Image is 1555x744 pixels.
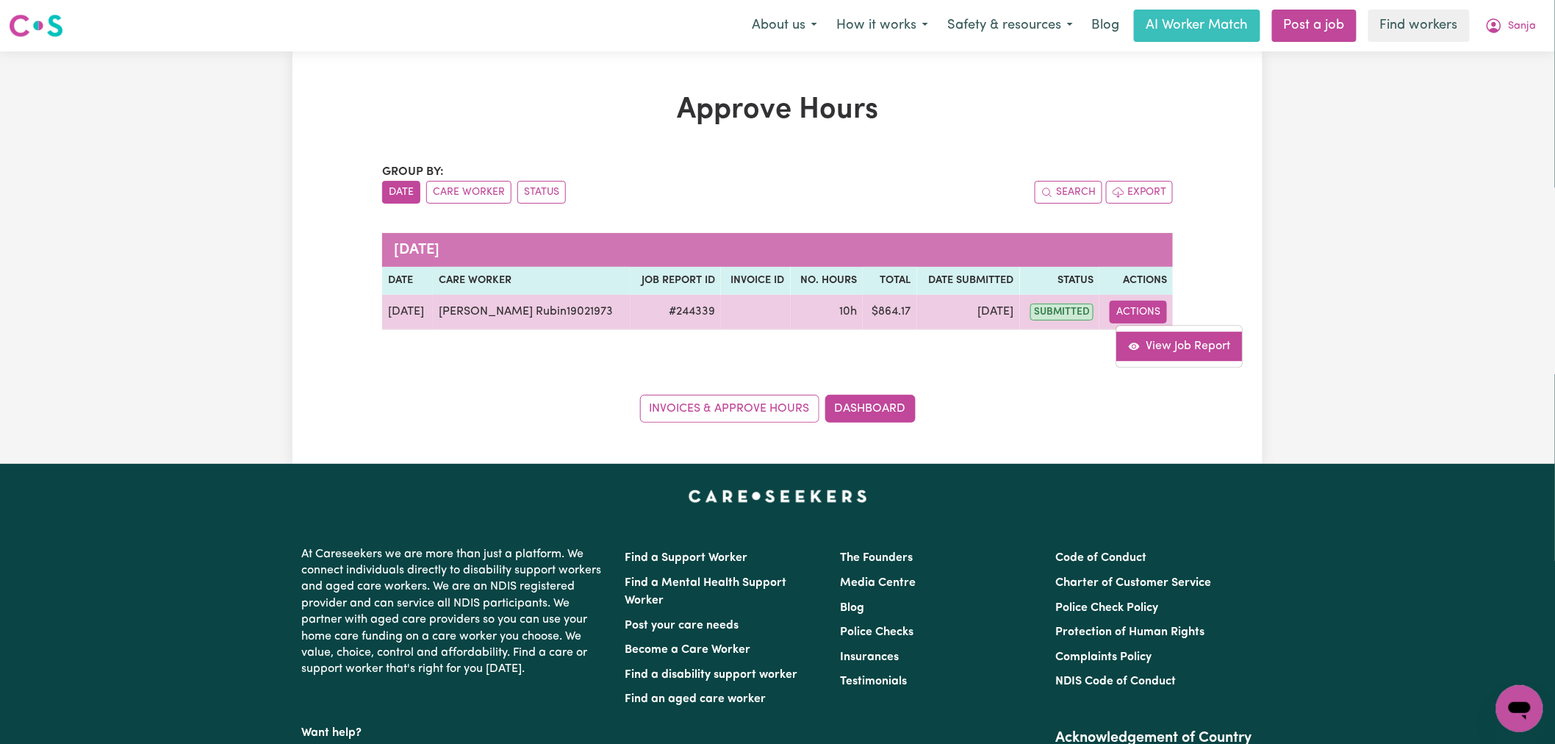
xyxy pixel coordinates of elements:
a: AI Worker Match [1134,10,1260,42]
button: Search [1035,181,1102,204]
button: Export [1106,181,1173,204]
h1: Approve Hours [382,93,1173,128]
a: Complaints Policy [1056,651,1152,663]
td: [DATE] [917,295,1020,330]
p: Want help? [301,719,607,741]
iframe: Button to launch messaging window [1496,685,1543,732]
p: At Careseekers we are more than just a platform. We connect individuals directly to disability su... [301,540,607,684]
a: Charter of Customer Service [1056,577,1212,589]
th: Status [1020,267,1099,295]
td: [PERSON_NAME] Rubin19021973 [433,295,631,330]
a: NDIS Code of Conduct [1056,676,1177,687]
th: Invoice ID [721,267,791,295]
span: 10 hours [839,306,857,318]
a: Careseekers logo [9,9,63,43]
button: How it works [827,10,938,41]
button: sort invoices by care worker [426,181,511,204]
th: Actions [1099,267,1173,295]
a: Police Check Policy [1056,602,1159,614]
a: Invoices & Approve Hours [640,395,819,423]
a: View job report 244339 [1117,332,1243,361]
a: Code of Conduct [1056,552,1147,564]
a: Find an aged care worker [625,693,766,705]
th: Total [863,267,916,295]
a: Testimonials [840,676,907,687]
button: Safety & resources [938,10,1082,41]
th: Job Report ID [631,267,721,295]
a: Find a Support Worker [625,552,747,564]
td: $ 864.17 [863,295,916,330]
span: Sanja [1509,18,1537,35]
button: About us [742,10,827,41]
a: Post a job [1272,10,1357,42]
a: Blog [1082,10,1128,42]
th: Care worker [433,267,631,295]
a: Find workers [1368,10,1470,42]
a: Insurances [840,651,899,663]
a: Post your care needs [625,620,739,632]
a: Protection of Human Rights [1056,626,1205,638]
td: [DATE] [382,295,433,330]
span: Group by: [382,166,444,178]
th: Date [382,267,433,295]
a: Police Checks [840,626,913,638]
div: Actions [1116,325,1243,368]
a: The Founders [840,552,913,564]
td: # 244339 [631,295,721,330]
a: Careseekers home page [689,490,867,502]
th: No. Hours [791,267,863,295]
th: Date Submitted [917,267,1020,295]
caption: [DATE] [382,233,1173,267]
a: Find a disability support worker [625,669,797,681]
button: Actions [1110,301,1167,323]
a: Find a Mental Health Support Worker [625,577,786,607]
button: sort invoices by date [382,181,420,204]
img: Careseekers logo [9,12,63,39]
span: submitted [1030,304,1093,321]
button: sort invoices by paid status [517,181,566,204]
a: Media Centre [840,577,916,589]
a: Blog [840,602,864,614]
a: Dashboard [825,395,916,423]
a: Become a Care Worker [625,644,750,656]
button: My Account [1476,10,1546,41]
